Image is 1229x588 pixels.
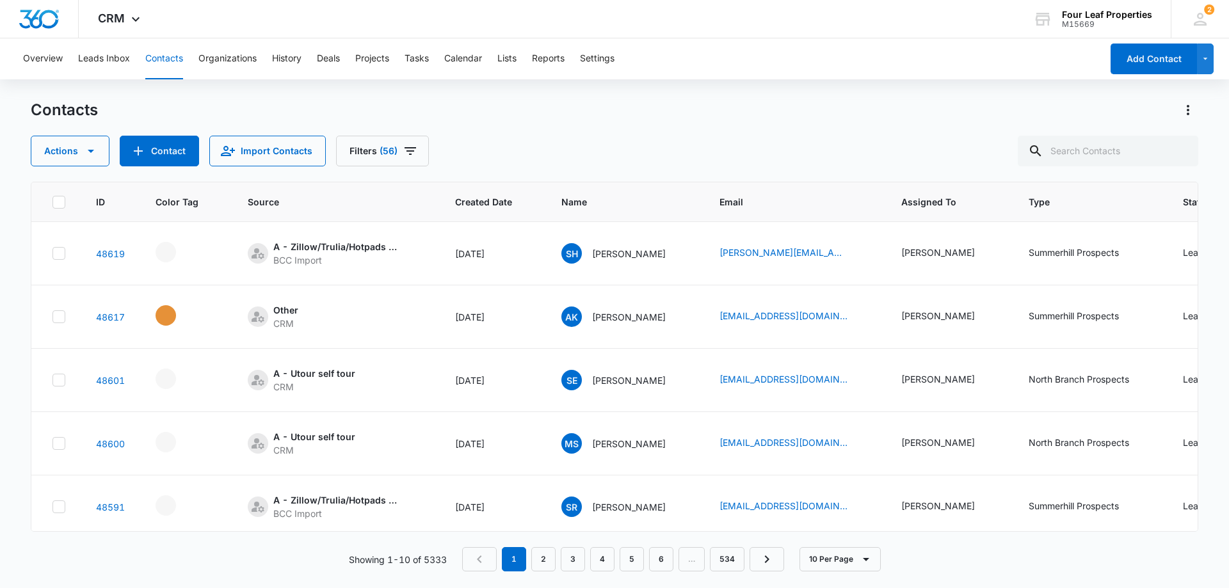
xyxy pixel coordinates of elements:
[561,243,582,264] span: SH
[1183,309,1227,324] div: Status - Lead - Select to Edit Field
[561,306,689,327] div: Name - Aumar Kumar - Select to Edit Field
[273,303,298,317] div: Other
[349,553,447,566] p: Showing 1-10 of 5333
[1029,309,1119,322] div: Summerhill Prospects
[1183,195,1211,209] span: Status
[592,374,666,387] p: [PERSON_NAME]
[592,310,666,324] p: [PERSON_NAME]
[78,38,130,79] button: Leads Inbox
[1111,44,1197,74] button: Add Contact
[248,303,321,330] div: Source - [object Object] - Select to Edit Field
[1029,246,1119,259] div: Summerhill Prospects
[592,247,666,260] p: [PERSON_NAME]
[1029,372,1152,388] div: Type - North Branch Prospects - Select to Edit Field
[31,136,109,166] button: Actions
[561,243,689,264] div: Name - Sarah Hyde - Select to Edit Field
[719,499,847,513] a: [EMAIL_ADDRESS][DOMAIN_NAME]
[1062,10,1152,20] div: account name
[901,246,998,261] div: Assigned To - Kelly Mursch - Select to Edit Field
[272,38,301,79] button: History
[649,547,673,571] a: Page 6
[120,136,199,166] button: Add Contact
[273,367,355,380] div: A - Utour self tour
[248,240,424,267] div: Source - [object Object] - Select to Edit Field
[23,38,63,79] button: Overview
[198,38,257,79] button: Organizations
[1029,436,1129,449] div: North Branch Prospects
[710,547,744,571] a: Page 534
[531,547,556,571] a: Page 2
[273,493,401,507] div: A - Zillow/Trulia/Hotpads Rent Connect
[1183,499,1227,514] div: Status - Lead - Select to Edit Field
[750,547,784,571] a: Next Page
[1183,246,1204,259] div: Lead
[380,147,398,155] span: (56)
[561,306,582,327] span: AK
[719,246,847,259] a: [PERSON_NAME][EMAIL_ADDRESS][DOMAIN_NAME]
[1178,100,1198,120] button: Actions
[145,38,183,79] button: Contacts
[273,253,401,267] div: BCC Import
[901,499,998,514] div: Assigned To - Kelly Mursch - Select to Edit Field
[1183,372,1227,388] div: Status - Lead - Select to Edit Field
[248,195,406,209] span: Source
[901,309,975,322] div: [PERSON_NAME]
[1183,436,1227,451] div: Status - Lead - Select to Edit Field
[462,547,784,571] nav: Pagination
[1018,136,1198,166] input: Search Contacts
[96,312,125,322] a: Navigate to contact details page for Aumar Kumar
[273,443,355,457] div: CRM
[901,246,975,259] div: [PERSON_NAME]
[561,547,585,571] a: Page 3
[590,547,614,571] a: Page 4
[455,437,531,450] div: [DATE]
[719,436,847,449] a: [EMAIL_ADDRESS][DOMAIN_NAME]
[248,430,378,457] div: Source - [object Object] - Select to Edit Field
[502,547,526,571] em: 1
[96,438,125,449] a: Navigate to contact details page for Marissa Smith
[96,502,125,513] a: Navigate to contact details page for Sonya Romero
[592,437,666,450] p: [PERSON_NAME]
[719,499,871,514] div: Email - queensonyat@gmail.com - Select to Edit Field
[156,369,199,389] div: - - Select to Edit Field
[592,500,666,514] p: [PERSON_NAME]
[1029,195,1134,209] span: Type
[455,195,512,209] span: Created Date
[31,100,98,120] h1: Contacts
[317,38,340,79] button: Deals
[561,433,582,454] span: MS
[561,497,582,517] span: SR
[273,380,355,393] div: CRM
[1029,499,1119,513] div: Summerhill Prospects
[455,374,531,387] div: [DATE]
[1183,246,1227,261] div: Status - Lead - Select to Edit Field
[209,136,326,166] button: Import Contacts
[273,317,298,330] div: CRM
[156,195,198,209] span: Color Tag
[273,507,401,520] div: BCC Import
[98,12,125,25] span: CRM
[248,367,378,393] div: Source - [object Object] - Select to Edit Field
[532,38,565,79] button: Reports
[561,370,582,390] span: SE
[1029,499,1142,514] div: Type - Summerhill Prospects - Select to Edit Field
[1029,372,1129,386] div: North Branch Prospects
[1029,246,1142,261] div: Type - Summerhill Prospects - Select to Edit Field
[1183,499,1204,513] div: Lead
[273,430,355,443] div: A - Utour self tour
[719,309,847,322] a: [EMAIL_ADDRESS][DOMAIN_NAME]
[561,433,689,454] div: Name - Marissa Smith - Select to Edit Field
[1029,436,1152,451] div: Type - North Branch Prospects - Select to Edit Field
[156,432,199,452] div: - - Select to Edit Field
[561,497,689,517] div: Name - Sonya Romero - Select to Edit Field
[96,375,125,386] a: Navigate to contact details page for Sylvestra Edwards
[799,547,881,571] button: 10 Per Page
[156,305,199,326] div: - - Select to Edit Field
[336,136,429,166] button: Filters
[405,38,429,79] button: Tasks
[901,195,979,209] span: Assigned To
[444,38,482,79] button: Calendar
[96,248,125,259] a: Navigate to contact details page for Sarah Hyde
[901,372,998,388] div: Assigned To - Kelly Mursch - Select to Edit Field
[1062,20,1152,29] div: account id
